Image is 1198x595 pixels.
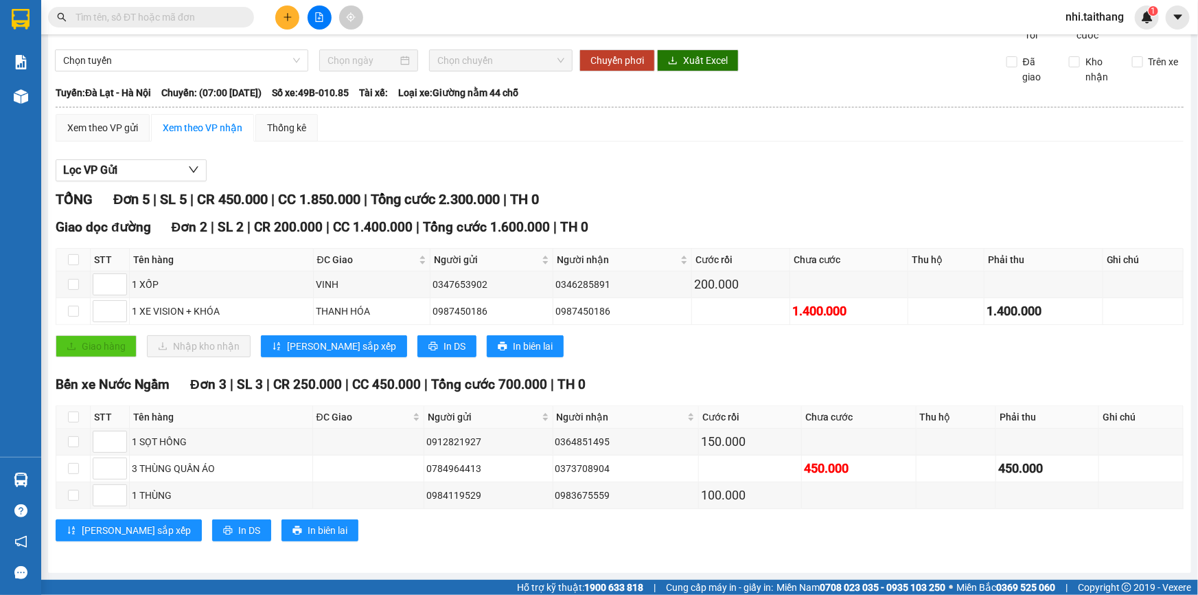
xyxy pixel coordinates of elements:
span: Chọn chuyến [437,50,564,71]
button: plus [275,5,299,30]
b: Tuyến: Đà Lạt - Hà Nội [56,87,151,98]
span: | [153,191,157,207]
span: Miền Nam [776,580,945,595]
button: printerIn biên lai [487,335,564,357]
span: caret-down [1172,11,1184,23]
span: | [503,191,507,207]
div: 3 THÙNG QUẦN ÁO [132,461,310,476]
span: SL 3 [237,377,263,392]
span: Đơn 5 [113,191,150,207]
th: Ghi chú [1103,249,1184,271]
div: 0987450186 [555,304,689,319]
span: Người gửi [434,252,538,267]
span: Tài xế: [359,85,388,100]
button: file-add [308,5,332,30]
span: In biên lai [513,339,553,354]
span: Đã giao [1017,54,1059,85]
img: solution-icon [14,55,28,69]
button: aim [339,5,363,30]
span: Đơn 2 [172,219,208,235]
div: 0784964413 [426,461,550,476]
button: printerIn biên lai [281,519,358,541]
th: Cước rồi [692,249,790,271]
th: STT [91,406,130,429]
div: 150.000 [701,432,799,451]
button: Lọc VP Gửi [56,159,207,181]
span: CR 450.000 [197,191,268,207]
span: TH 0 [510,191,539,207]
span: Tổng cước 2.300.000 [371,191,500,207]
span: Bến xe Nước Ngầm [56,377,170,392]
th: Chưa cước [790,249,909,271]
span: Loại xe: Giường nằm 44 chỗ [398,85,518,100]
div: 0912821927 [426,434,550,449]
span: 1 [1151,6,1155,16]
button: sort-ascending[PERSON_NAME] sắp xếp [261,335,407,357]
div: 1 SỌT HỒNG [132,434,310,449]
span: nhi.taithang [1055,8,1135,25]
th: Ghi chú [1099,406,1184,429]
span: | [424,377,428,392]
span: CC 1.400.000 [333,219,413,235]
div: 0984119529 [426,488,550,503]
img: logo-vxr [12,9,30,30]
div: Thống kê [267,120,306,135]
div: 0983675559 [555,488,696,503]
span: Tổng cước 1.600.000 [423,219,550,235]
th: Tên hàng [130,406,313,429]
span: question-circle [14,504,27,517]
span: plus [283,12,292,22]
span: SL 5 [160,191,187,207]
span: | [654,580,656,595]
button: downloadXuất Excel [657,49,739,71]
div: Xem theo VP nhận [163,120,242,135]
span: In DS [238,523,260,538]
span: Kho nhận [1080,54,1121,85]
div: 1 THÙNG [132,488,310,503]
span: | [266,377,270,392]
button: caret-down [1166,5,1190,30]
div: Xem theo VP gửi [67,120,138,135]
span: CR 250.000 [273,377,342,392]
div: 1 XE VISION + KHÓA [132,304,311,319]
span: ĐC Giao [316,409,411,425]
button: uploadGiao hàng [56,335,137,357]
span: copyright [1122,583,1131,592]
span: CC 450.000 [352,377,421,392]
button: printerIn DS [417,335,476,357]
span: TỔNG [56,191,93,207]
span: Người nhận [557,409,684,425]
span: search [57,12,67,22]
span: Xuất Excel [683,53,728,68]
span: Chuyến: (07:00 [DATE]) [161,85,262,100]
span: [PERSON_NAME] sắp xếp [82,523,191,538]
strong: 0369 525 060 [996,582,1055,593]
button: sort-ascending[PERSON_NAME] sắp xếp [56,519,202,541]
span: | [551,377,554,392]
span: TH 0 [560,219,588,235]
span: | [190,191,194,207]
div: 0364851495 [555,434,696,449]
sup: 1 [1149,6,1158,16]
span: file-add [314,12,324,22]
div: 0987450186 [433,304,550,319]
div: 1.400.000 [792,302,906,321]
span: Chọn tuyến [63,50,300,71]
strong: 1900 633 818 [584,582,643,593]
div: 450.000 [998,459,1096,478]
span: notification [14,535,27,548]
span: Người nhận [557,252,678,267]
span: printer [498,341,507,352]
th: Cước rồi [699,406,802,429]
span: ĐC Giao [317,252,417,267]
span: printer [292,526,302,537]
span: | [345,377,349,392]
span: TH 0 [557,377,586,392]
span: | [230,377,233,392]
img: warehouse-icon [14,473,28,487]
div: THANH HÓA [316,304,428,319]
div: VINH [316,277,428,292]
th: Thu hộ [917,406,997,429]
span: Đơn 3 [190,377,227,392]
span: Số xe: 49B-010.85 [272,85,349,100]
